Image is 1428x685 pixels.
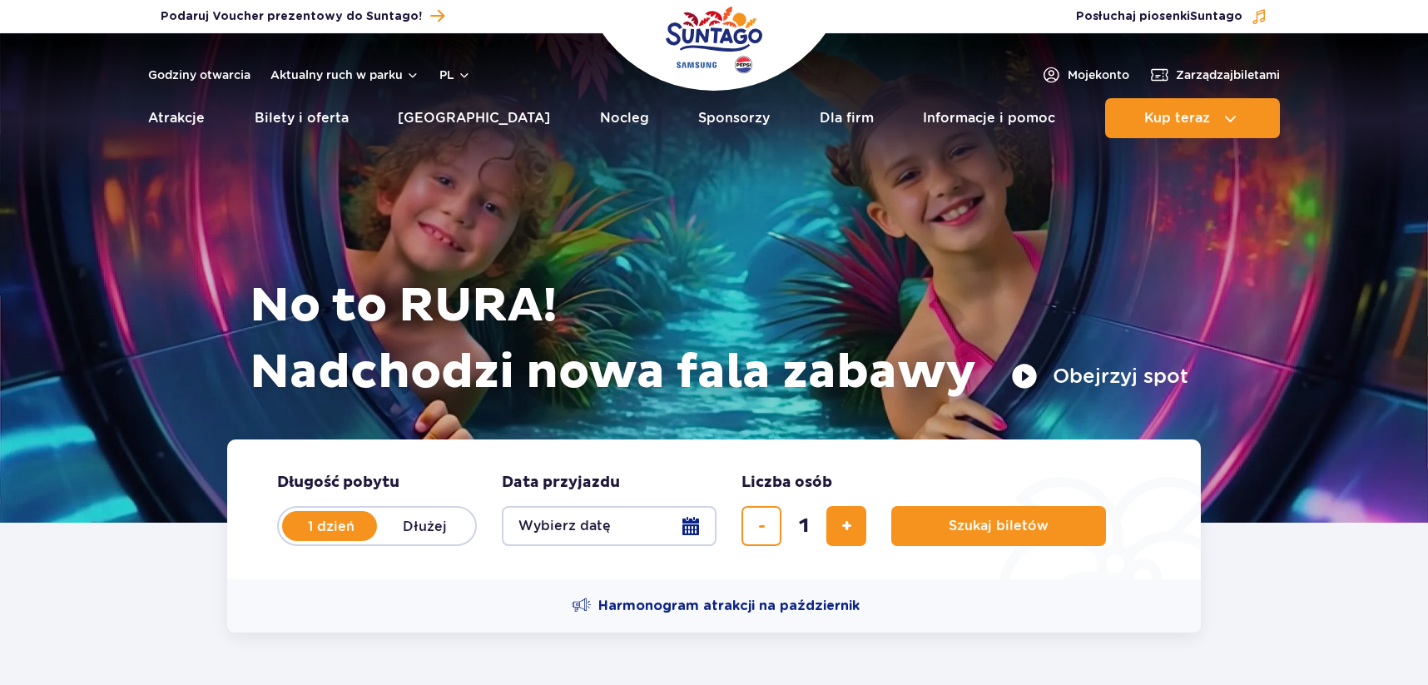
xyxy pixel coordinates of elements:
[1149,65,1280,85] a: Zarządzajbiletami
[600,98,649,138] a: Nocleg
[277,473,399,493] span: Długość pobytu
[826,506,866,546] button: dodaj bilet
[377,509,472,544] label: Dłużej
[949,519,1049,534] span: Szukaj biletów
[1068,67,1129,83] span: Moje konto
[923,98,1055,138] a: Informacje i pomoc
[250,273,1188,406] h1: No to RURA! Nadchodzi nowa fala zabawy
[502,473,620,493] span: Data przyjazdu
[1011,363,1188,390] button: Obejrzyj spot
[161,8,422,25] span: Podaruj Voucher prezentowy do Suntago!
[784,506,824,546] input: liczba biletów
[1041,65,1129,85] a: Mojekonto
[1190,11,1242,22] span: Suntago
[227,439,1201,579] form: Planowanie wizyty w Park of Poland
[1076,8,1242,25] span: Posłuchaj piosenki
[398,98,550,138] a: [GEOGRAPHIC_DATA]
[284,509,379,544] label: 1 dzień
[270,68,419,82] button: Aktualny ruch w parku
[161,5,444,27] a: Podaruj Voucher prezentowy do Suntago!
[572,596,860,616] a: Harmonogram atrakcji na październik
[148,98,205,138] a: Atrakcje
[741,506,781,546] button: usuń bilet
[891,506,1106,546] button: Szukaj biletów
[148,67,250,83] a: Godziny otwarcia
[1176,67,1280,83] span: Zarządzaj biletami
[741,473,832,493] span: Liczba osób
[1105,98,1280,138] button: Kup teraz
[255,98,349,138] a: Bilety i oferta
[1076,8,1267,25] button: Posłuchaj piosenkiSuntago
[698,98,770,138] a: Sponsorzy
[502,506,716,546] button: Wybierz datę
[598,597,860,615] span: Harmonogram atrakcji na październik
[439,67,471,83] button: pl
[820,98,874,138] a: Dla firm
[1144,111,1210,126] span: Kup teraz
